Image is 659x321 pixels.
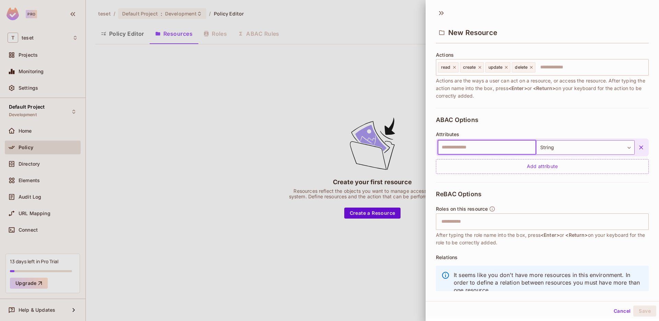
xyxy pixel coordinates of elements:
[436,255,458,260] span: Relations
[633,306,656,317] button: Save
[436,117,478,123] span: ABAC Options
[512,62,535,73] div: delete
[436,159,649,174] div: Add attribute
[441,65,451,70] span: read
[536,140,635,155] div: String
[448,29,497,37] span: New Resource
[565,232,588,238] span: <Return>
[438,62,459,73] div: read
[454,271,643,294] p: It seems like you don't have more resources in this environment. In order to define a relation be...
[436,206,488,212] span: Roles on this resource
[436,231,649,246] span: After typing the role name into the box, press or on your keyboard for the role to be correctly a...
[436,52,454,58] span: Actions
[533,85,555,91] span: <Return>
[515,65,528,70] span: delete
[508,85,527,91] span: <Enter>
[463,65,476,70] span: create
[460,62,484,73] div: create
[436,77,649,100] span: Actions are the ways a user can act on a resource, or access the resource. After typing the actio...
[436,132,460,137] span: Attributes
[541,232,559,238] span: <Enter>
[485,62,511,73] div: update
[488,65,503,70] span: update
[611,306,633,317] button: Cancel
[436,191,482,198] span: ReBAC Options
